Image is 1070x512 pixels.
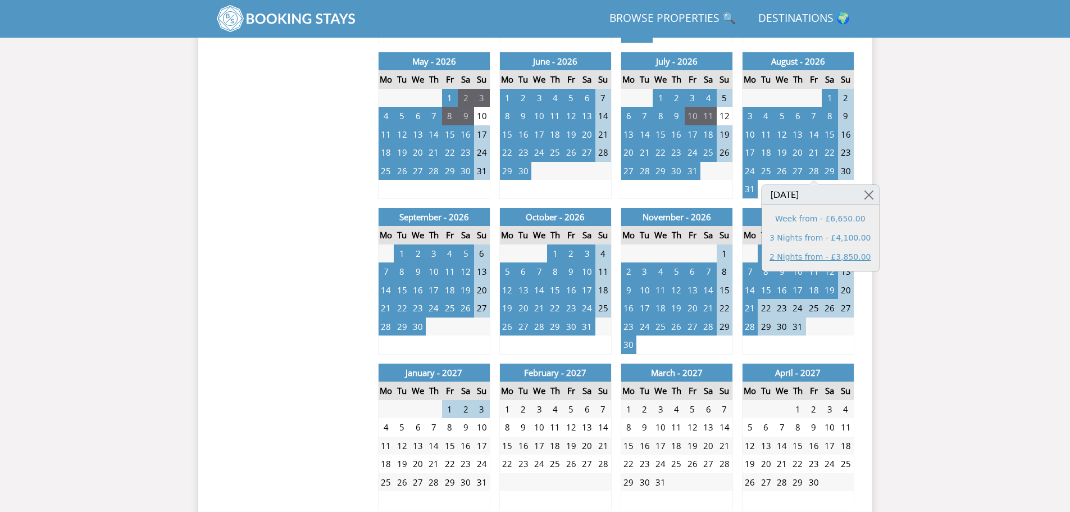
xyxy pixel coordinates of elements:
th: Tu [636,70,652,89]
td: 16 [563,281,579,300]
td: 1 [499,89,515,107]
td: 12 [717,107,732,125]
td: 1 [547,244,563,263]
td: 19 [774,143,790,162]
td: 28 [378,318,394,336]
th: We [653,226,668,244]
td: 6 [621,107,636,125]
td: 6 [474,244,490,263]
td: 30 [668,162,684,180]
td: 7 [806,107,822,125]
td: 9 [515,107,531,125]
th: Tu [515,70,531,89]
td: 24 [531,143,547,162]
th: Tu [636,226,652,244]
td: 5 [668,262,684,281]
td: 29 [547,318,563,336]
td: 19 [458,281,473,300]
td: 16 [838,125,854,144]
th: Mo [499,226,515,244]
td: 4 [547,89,563,107]
td: 26 [394,162,409,180]
td: 8 [653,107,668,125]
th: Mo [621,70,636,89]
th: Th [547,226,563,244]
td: 14 [700,281,716,300]
td: 9 [668,107,684,125]
td: 17 [742,143,758,162]
td: 10 [685,107,700,125]
td: 7 [531,262,547,281]
td: 3 [685,89,700,107]
th: We [531,70,547,89]
td: 29 [442,162,458,180]
td: 29 [394,318,409,336]
td: 19 [499,299,515,318]
a: Week from - £6,650.00 [770,213,871,225]
td: 21 [531,299,547,318]
th: Fr [442,70,458,89]
td: 17 [790,281,805,300]
th: Tu [394,226,409,244]
td: 12 [774,125,790,144]
td: 24 [474,143,490,162]
td: 20 [790,143,805,162]
td: 11 [758,125,773,144]
td: 29 [499,162,515,180]
td: 26 [774,162,790,180]
td: 23 [838,143,854,162]
th: Th [668,226,684,244]
td: 14 [426,125,441,144]
td: 20 [474,281,490,300]
th: We [774,70,790,89]
td: 22 [717,299,732,318]
td: 15 [758,281,773,300]
td: 29 [717,318,732,336]
td: 27 [515,318,531,336]
th: Sa [458,70,473,89]
td: 21 [378,299,394,318]
td: 4 [378,107,394,125]
th: Mo [378,226,394,244]
td: 14 [378,281,394,300]
td: 13 [515,281,531,300]
td: 12 [563,107,579,125]
td: 18 [378,143,394,162]
td: 10 [474,107,490,125]
td: 2 [668,89,684,107]
th: July - 2026 [621,52,732,71]
th: Th [547,70,563,89]
td: 16 [515,125,531,144]
td: 22 [822,143,837,162]
td: 30 [774,318,790,336]
td: 17 [531,125,547,144]
td: 31 [579,318,595,336]
td: 25 [595,299,611,318]
th: Sa [822,70,837,89]
th: Th [426,70,441,89]
th: Fr [442,226,458,244]
td: 21 [636,143,652,162]
th: We [410,226,426,244]
td: 18 [758,143,773,162]
td: 8 [717,262,732,281]
th: We [653,70,668,89]
td: 15 [547,281,563,300]
th: June - 2026 [499,52,611,71]
td: 3 [636,262,652,281]
td: 8 [822,107,837,125]
td: 7 [378,262,394,281]
td: 2 [515,89,531,107]
td: 16 [774,281,790,300]
td: 19 [394,143,409,162]
td: 10 [579,262,595,281]
td: 6 [790,107,805,125]
td: 18 [442,281,458,300]
td: 5 [717,89,732,107]
th: Su [595,226,611,244]
th: Sa [700,70,716,89]
td: 29 [822,162,837,180]
td: 24 [636,318,652,336]
td: 30 [515,162,531,180]
td: 27 [474,299,490,318]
